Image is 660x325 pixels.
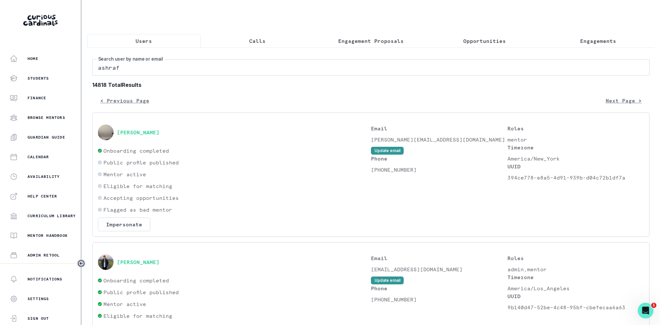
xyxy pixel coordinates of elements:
p: Home [27,56,38,61]
p: America/Los_Angeles [507,284,644,292]
p: Email [371,254,507,262]
p: Roles [507,254,644,262]
p: [PHONE_NUMBER] [371,166,507,174]
p: mentor [507,136,644,143]
p: Timezone [507,273,644,281]
button: Update email [371,147,404,155]
p: Public profile published [103,159,179,166]
p: 394ce778-e8a5-4d91-939b-d04c72b1df7a [507,174,644,182]
p: Flagged as bad mentor [103,206,172,214]
p: Eligible for matching [103,312,172,320]
img: Curious Cardinals Logo [23,15,58,26]
p: [PERSON_NAME][EMAIL_ADDRESS][DOMAIN_NAME] [371,136,507,143]
p: Calendar [27,154,49,160]
p: Public profile published [103,288,179,296]
button: Impersonate [98,218,150,231]
p: Engagement Proposals [338,37,404,45]
p: Notifications [27,277,63,282]
button: [PERSON_NAME] [117,259,159,265]
p: Calls [249,37,266,45]
p: Opportunities [463,37,506,45]
p: Guardian Guide [27,135,65,140]
button: < Previous Page [92,94,157,107]
p: Curriculum Library [27,213,76,219]
p: Admin Retool [27,253,60,258]
p: 9b140d47-52be-4c48-95bf-cbefecaa6a63 [507,303,644,311]
p: Timezone [507,143,644,151]
p: UUID [507,162,644,170]
p: [PHONE_NUMBER] [371,296,507,303]
button: Next Page > [598,94,650,107]
button: Toggle sidebar [77,259,85,268]
p: Eligible for matching [103,182,172,190]
button: [PERSON_NAME] [117,129,159,136]
button: Update email [371,277,404,284]
p: Engagements [580,37,616,45]
iframe: Intercom live chat [638,303,653,318]
p: admin,mentor [507,265,644,273]
p: Finance [27,95,46,101]
p: Accepting opportunities [103,194,179,202]
p: Onboarding completed [103,277,169,284]
p: Availability [27,174,60,179]
p: Roles [507,124,644,132]
p: Phone [371,155,507,162]
p: Sign Out [27,316,49,321]
p: Students [27,76,49,81]
p: UUID [507,292,644,300]
p: America/New_York [507,155,644,162]
p: Mentor active [103,170,146,178]
p: Onboarding completed [103,147,169,155]
p: Mentor Handbook [27,233,68,238]
p: Mentor active [103,300,146,308]
p: Email [371,124,507,132]
p: Users [136,37,152,45]
p: Settings [27,296,49,301]
b: 14818 Total Results [92,81,650,89]
p: Help Center [27,194,57,199]
p: Phone [371,284,507,292]
span: 1 [651,303,656,308]
p: Browse Mentors [27,115,65,120]
p: [EMAIL_ADDRESS][DOMAIN_NAME] [371,265,507,273]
